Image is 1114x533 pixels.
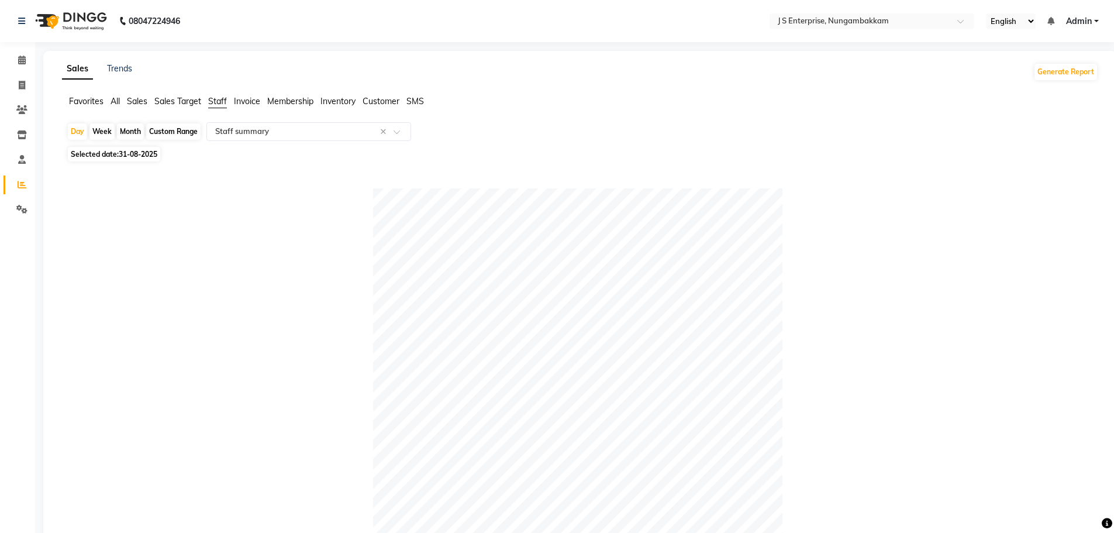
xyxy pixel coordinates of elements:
img: logo [30,5,110,37]
span: Favorites [69,96,104,106]
button: Generate Report [1034,64,1097,80]
b: 08047224946 [129,5,180,37]
span: SMS [406,96,424,106]
span: Invoice [234,96,260,106]
span: All [111,96,120,106]
span: Customer [363,96,399,106]
div: Day [68,123,87,140]
span: Inventory [320,96,356,106]
span: Staff [208,96,227,106]
span: Membership [267,96,313,106]
span: 31-08-2025 [119,150,157,159]
span: Sales Target [154,96,201,106]
div: Custom Range [146,123,201,140]
span: Admin [1066,15,1092,27]
span: Selected date: [68,147,160,161]
span: Clear all [380,126,390,138]
a: Trends [107,63,132,74]
a: Sales [62,59,93,80]
span: Sales [127,96,147,106]
div: Month [117,123,144,140]
div: Week [89,123,115,140]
